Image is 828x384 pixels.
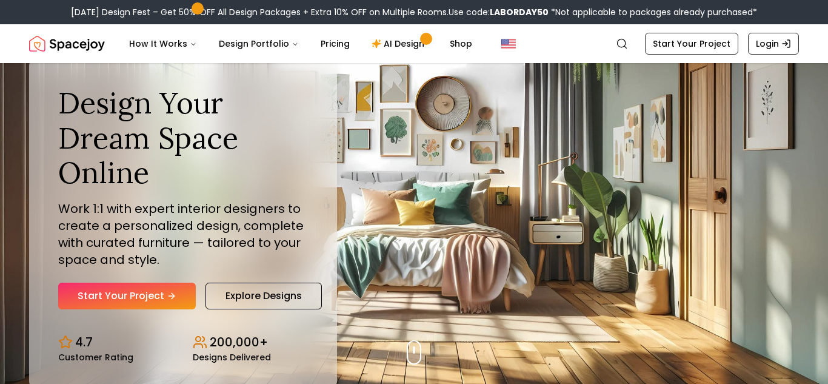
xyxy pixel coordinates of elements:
small: Customer Rating [58,353,133,362]
h1: Design Your Dream Space Online [58,86,308,190]
div: [DATE] Design Fest – Get 50% OFF All Design Packages + Extra 10% OFF on Multiple Rooms. [71,6,757,18]
p: 4.7 [75,334,93,351]
a: Start Your Project [645,33,738,55]
a: Login [748,33,799,55]
div: Design stats [58,324,308,362]
span: Use code: [449,6,549,18]
nav: Main [119,32,482,56]
a: Shop [440,32,482,56]
nav: Global [29,24,799,63]
a: AI Design [362,32,438,56]
img: Spacejoy Logo [29,32,105,56]
b: LABORDAY50 [490,6,549,18]
button: How It Works [119,32,207,56]
small: Designs Delivered [193,353,271,362]
span: *Not applicable to packages already purchased* [549,6,757,18]
button: Design Portfolio [209,32,309,56]
a: Start Your Project [58,283,196,309]
a: Spacejoy [29,32,105,56]
a: Explore Designs [205,283,322,309]
a: Pricing [311,32,359,56]
img: United States [501,36,516,51]
p: 200,000+ [210,334,268,351]
p: Work 1:1 with expert interior designers to create a personalized design, complete with curated fu... [58,200,308,268]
